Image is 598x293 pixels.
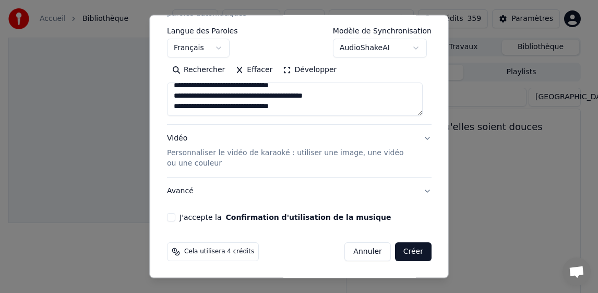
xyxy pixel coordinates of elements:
[167,133,415,169] div: Vidéo
[167,148,415,169] p: Personnaliser le vidéo de karaoké : utiliser une image, une vidéo ou une couleur
[394,242,431,261] button: Créer
[332,27,431,34] label: Modèle de Synchronisation
[230,62,278,78] button: Effacer
[180,214,391,221] label: J'accepte la
[167,27,432,124] div: ParolesAjoutez des paroles de chansons ou sélectionnez un modèle de paroles automatiques
[184,248,254,256] span: Cela utilisera 4 crédits
[344,242,390,261] button: Annuler
[278,62,342,78] button: Développer
[225,214,391,221] button: J'accepte la
[167,62,230,78] button: Rechercher
[167,27,238,34] label: Langue des Paroles
[167,178,432,205] button: Avancé
[167,125,432,177] button: VidéoPersonnaliser le vidéo de karaoké : utiliser une image, une vidéo ou une couleur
